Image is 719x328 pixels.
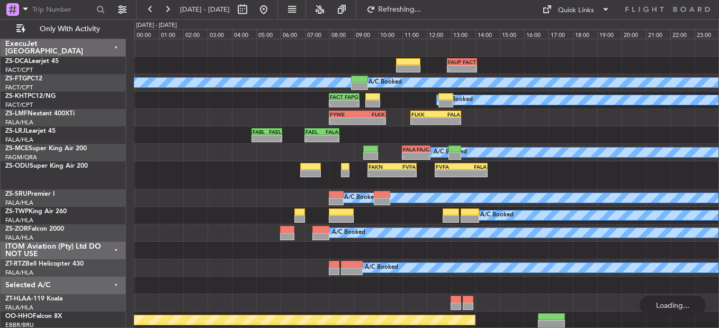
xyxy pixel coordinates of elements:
[5,58,29,65] span: ZS-DCA
[253,135,267,142] div: -
[5,128,56,134] a: ZS-LRJLearjet 45
[159,29,183,39] div: 01:00
[5,261,25,267] span: ZT-RTZ
[232,29,256,39] div: 04:00
[480,207,514,223] div: A/C Booked
[5,163,30,169] span: ZS-ODU
[362,1,425,18] button: Refreshing...
[5,296,62,302] a: ZT-HLAA-119 Koala
[5,111,28,117] span: ZS-LMF
[267,129,281,135] div: FAEL
[403,146,416,152] div: FALA
[357,111,385,117] div: FLKK
[416,146,429,152] div: FAJC
[5,216,33,224] a: FALA/HLA
[5,313,33,320] span: OO-HHO
[5,226,28,232] span: ZS-ZOR
[462,66,476,72] div: -
[461,170,487,177] div: -
[427,29,451,39] div: 12:00
[330,118,357,124] div: -
[344,190,378,206] div: A/C Booked
[369,170,392,177] div: -
[5,191,28,197] span: ZS-SRU
[436,111,460,117] div: FALA
[646,29,670,39] div: 21:00
[281,29,305,39] div: 06:00
[183,29,208,39] div: 02:00
[5,296,26,302] span: ZT-HLA
[500,29,524,39] div: 15:00
[369,163,392,170] div: FAKN
[12,21,115,38] button: Only With Activity
[451,29,475,39] div: 13:00
[256,29,281,39] div: 05:00
[5,191,55,197] a: ZS-SRUPremier I
[537,1,615,18] button: Quick Links
[305,29,329,39] div: 07:00
[5,226,64,232] a: ZS-ZORFalcon 2000
[549,29,573,39] div: 17:00
[5,313,62,320] a: OO-HHOFalcon 8X
[5,208,29,215] span: ZS-TWP
[32,2,93,17] input: Trip Number
[305,135,322,142] div: -
[5,76,42,82] a: ZS-FTGPC12
[5,199,33,207] a: FALA/HLA
[5,93,28,99] span: ZS-KHT
[305,129,322,135] div: FAEL
[403,153,416,159] div: -
[330,94,344,100] div: FACT
[365,260,398,276] div: A/C Booked
[5,84,33,92] a: FACT/CPT
[524,29,549,39] div: 16:00
[5,261,84,267] a: ZT-RTZBell Helicopter 430
[597,29,622,39] div: 19:00
[436,170,461,177] div: -
[28,25,112,33] span: Only With Activity
[558,5,594,16] div: Quick Links
[436,118,460,124] div: -
[134,29,159,39] div: 00:00
[369,75,402,90] div: A/C Booked
[344,101,358,107] div: -
[5,153,37,161] a: FAGM/QRA
[5,145,29,152] span: ZS-MCE
[5,119,33,126] a: FALA/HLA
[411,118,436,124] div: -
[5,234,33,242] a: FALA/HLA
[180,5,230,14] span: [DATE] - [DATE]
[448,59,462,65] div: FAUP
[416,153,429,159] div: -
[5,163,88,169] a: ZS-ODUSuper King Air 200
[344,94,358,100] div: FAPG
[436,163,461,170] div: FVFA
[5,128,25,134] span: ZS-LRJ
[573,29,597,39] div: 18:00
[357,118,385,124] div: -
[5,136,33,144] a: FALA/HLA
[354,29,378,39] div: 09:00
[5,145,87,152] a: ZS-MCESuper King Air 200
[378,29,402,39] div: 10:00
[670,29,695,39] div: 22:00
[461,163,487,170] div: FALA
[640,296,706,315] div: Loading...
[253,129,267,135] div: FABL
[434,144,467,160] div: A/C Booked
[411,111,436,117] div: FLKK
[322,129,338,135] div: FALA
[5,101,33,109] a: FACT/CPT
[475,29,500,39] div: 14:00
[5,66,33,74] a: FACT/CPT
[330,101,344,107] div: -
[448,66,462,72] div: -
[5,304,33,312] a: FALA/HLA
[622,29,646,39] div: 20:00
[392,170,415,177] div: -
[5,208,67,215] a: ZS-TWPKing Air 260
[695,29,719,39] div: 23:00
[402,29,427,39] div: 11:00
[392,163,415,170] div: FVFA
[332,225,365,241] div: A/C Booked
